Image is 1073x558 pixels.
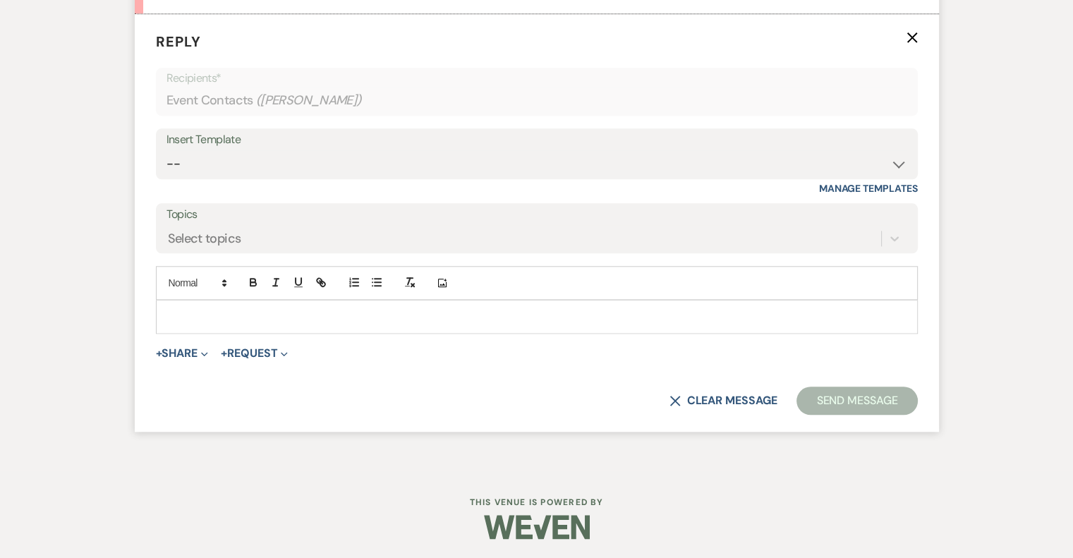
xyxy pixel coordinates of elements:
div: Select topics [168,229,241,248]
a: Manage Templates [819,182,918,195]
button: Send Message [796,387,917,415]
button: Request [221,348,288,359]
label: Topics [166,205,907,225]
button: Clear message [669,395,777,406]
img: Weven Logo [484,502,590,552]
button: Share [156,348,209,359]
span: ( [PERSON_NAME] ) [256,91,362,110]
div: Insert Template [166,130,907,150]
span: Reply [156,32,201,51]
p: Recipients* [166,69,907,87]
span: + [221,348,227,359]
span: + [156,348,162,359]
div: Event Contacts [166,87,907,114]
